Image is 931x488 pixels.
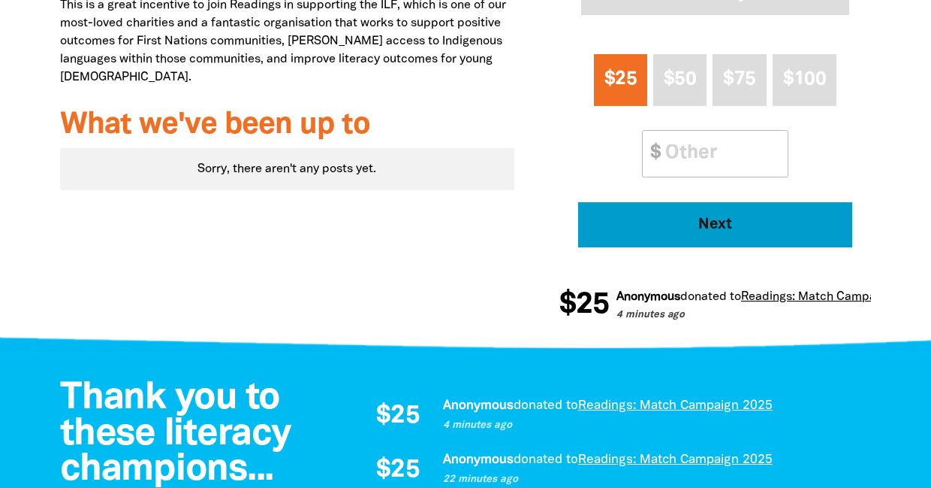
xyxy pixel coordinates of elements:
span: $75 [723,71,755,88]
span: $50 [664,71,696,88]
button: $100 [773,54,837,106]
input: Other [655,131,788,177]
span: donated to [514,454,578,465]
span: Thank you to these literacy champions... [60,381,291,487]
em: Anonymous [443,454,514,465]
button: $50 [653,54,707,106]
span: donated to [514,400,578,411]
span: $25 [604,71,637,88]
span: $25 [550,290,600,320]
p: 4 minutes ago [607,308,914,323]
span: $100 [783,71,826,88]
em: Anonymous [607,292,671,302]
p: 4 minutes ago [443,418,856,433]
div: Donation stream [559,281,871,329]
div: Paginated content [60,148,514,190]
h3: What we've been up to [60,109,514,142]
a: Readings: Match Campaign 2025 [578,400,773,411]
p: 22 minutes ago [443,472,856,487]
em: Anonymous [443,400,514,411]
button: $25 [594,54,647,106]
div: Sorry, there aren't any posts yet. [60,148,514,190]
span: $25 [376,404,419,429]
a: Readings: Match Campaign 2025 [732,292,914,302]
span: donated to [671,292,732,302]
span: $ [643,131,661,177]
span: Next [598,217,831,232]
button: $75 [713,54,766,106]
span: $25 [376,458,419,483]
button: Pay with Credit Card [578,202,852,247]
a: Readings: Match Campaign 2025 [578,454,773,465]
